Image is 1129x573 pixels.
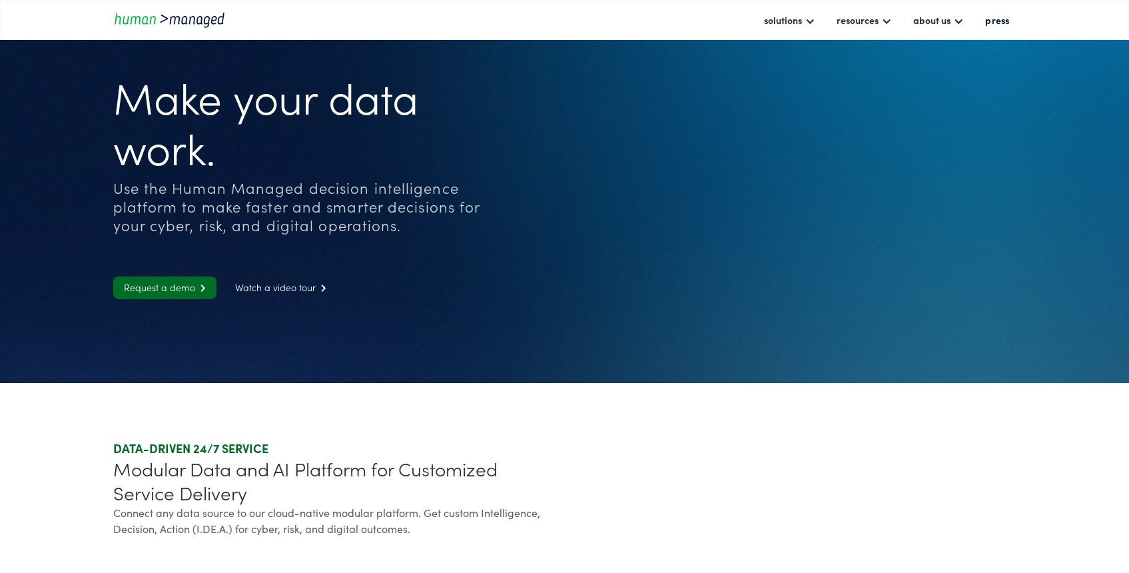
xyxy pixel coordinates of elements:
div: about us [913,12,950,28]
div: Connect any data source to our cloud-native modular platform. Get custom Intelligence, Decision, ... [113,504,560,536]
a: Request a demo [113,277,216,299]
span:  [316,284,326,292]
div: resources [837,12,879,28]
div: Use the Human Managed decision intelligence platform to make faster and smarter decisions for you... [113,179,503,235]
div: resources [830,9,899,31]
div: about us [907,9,970,31]
a: home [113,11,233,29]
a: Watch a video tour [224,277,337,299]
div: Modular Data and AI Platform for Customized Service Delivery [113,456,560,504]
div: solutions [757,9,822,31]
div: solutions [764,12,802,28]
div: DATA-DRIVEN 24/7 SERVICE [113,440,560,456]
span:  [195,284,206,292]
h1: Make your data work. [113,71,503,172]
a: press [978,9,1016,31]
